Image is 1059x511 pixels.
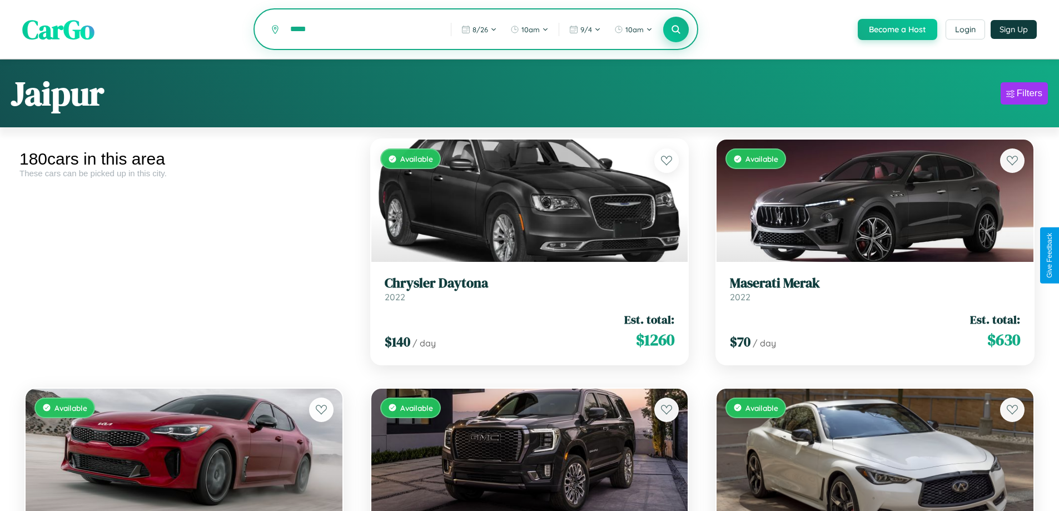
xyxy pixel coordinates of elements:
[970,311,1020,328] span: Est. total:
[991,20,1037,39] button: Sign Up
[609,21,658,38] button: 10am
[624,311,674,328] span: Est. total:
[385,333,410,351] span: $ 140
[1046,233,1053,278] div: Give Feedback
[987,329,1020,351] span: $ 630
[858,19,937,40] button: Become a Host
[730,275,1020,291] h3: Maserati Merak
[730,275,1020,302] a: Maserati Merak2022
[473,25,488,34] span: 8 / 26
[730,291,750,302] span: 2022
[1001,82,1048,105] button: Filters
[564,21,606,38] button: 9/4
[11,71,104,116] h1: Jaipur
[19,168,349,178] div: These cars can be picked up in this city.
[385,275,675,302] a: Chrysler Daytona2022
[400,154,433,163] span: Available
[730,333,750,351] span: $ 70
[580,25,592,34] span: 9 / 4
[946,19,985,39] button: Login
[400,403,433,413] span: Available
[745,154,778,163] span: Available
[19,150,349,168] div: 180 cars in this area
[505,21,554,38] button: 10am
[625,25,644,34] span: 10am
[1017,88,1042,99] div: Filters
[385,291,405,302] span: 2022
[54,403,87,413] span: Available
[22,11,95,48] span: CarGo
[745,403,778,413] span: Available
[456,21,503,38] button: 8/26
[636,329,674,351] span: $ 1260
[521,25,540,34] span: 10am
[412,338,436,349] span: / day
[385,275,675,291] h3: Chrysler Daytona
[753,338,776,349] span: / day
